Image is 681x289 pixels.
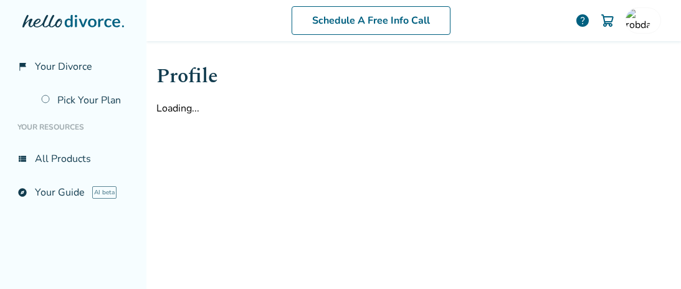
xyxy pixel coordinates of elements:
span: explore [17,187,27,197]
h1: Profile [156,61,671,92]
a: Pick Your Plan [34,86,136,115]
a: exploreYour GuideAI beta [10,178,136,207]
a: Schedule A Free Info Call [292,6,450,35]
span: view_list [17,154,27,164]
span: flag_2 [17,62,27,72]
span: Your Divorce [35,60,92,73]
li: Your Resources [10,115,136,140]
img: Cart [600,13,615,28]
a: help [575,13,590,28]
a: flag_2Your Divorce [10,52,136,81]
div: Loading... [156,102,671,115]
span: AI beta [92,186,117,199]
a: view_listAll Products [10,144,136,173]
img: robdav@tds.net [626,8,650,33]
